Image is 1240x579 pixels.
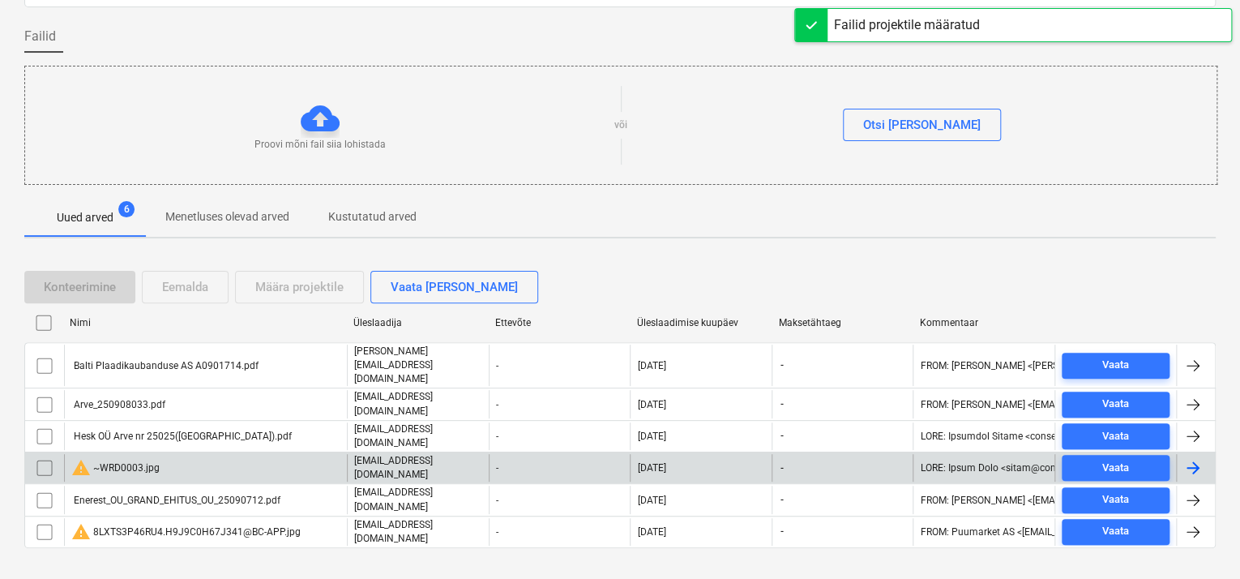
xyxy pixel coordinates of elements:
[834,15,980,35] div: Failid projektile määratud
[637,526,665,538] div: [DATE]
[489,486,631,513] div: -
[637,360,665,371] div: [DATE]
[637,431,665,442] div: [DATE]
[779,493,785,507] span: -
[779,525,785,538] span: -
[24,66,1217,185] div: Proovi mõni fail siia lohistadavõiOtsi [PERSON_NAME]
[354,454,482,482] p: [EMAIL_ADDRESS][DOMAIN_NAME]
[1102,491,1129,509] div: Vaata
[354,390,482,418] p: [EMAIL_ADDRESS][DOMAIN_NAME]
[779,358,785,372] span: -
[354,518,482,546] p: [EMAIL_ADDRESS][DOMAIN_NAME]
[495,317,624,328] div: Ettevõte
[1102,522,1129,541] div: Vaata
[1102,356,1129,375] div: Vaata
[1062,423,1169,449] button: Vaata
[254,138,386,152] p: Proovi mõni fail siia lohistada
[778,317,907,328] div: Maksetähtaeg
[843,109,1001,141] button: Otsi [PERSON_NAME]
[24,27,56,46] span: Failid
[863,114,981,135] div: Otsi [PERSON_NAME]
[637,495,665,506] div: [DATE]
[71,399,165,410] div: Arve_250908033.pdf
[489,454,631,482] div: -
[57,209,113,226] p: Uued arved
[779,461,785,475] span: -
[71,458,160,478] div: ~WRD0003.jpg
[920,317,1049,328] div: Kommentaar
[636,317,765,328] div: Üleslaadimise kuupäev
[328,208,417,225] p: Kustutatud arved
[1062,392,1169,418] button: Vaata
[489,518,631,546] div: -
[71,495,280,506] div: Enerest_OU_GRAND_EHITUS_OU_25090712.pdf
[1159,501,1240,579] iframe: Chat Widget
[353,317,482,328] div: Üleslaadija
[489,390,631,418] div: -
[70,317,340,328] div: Nimi
[1102,427,1129,446] div: Vaata
[779,397,785,411] span: -
[370,271,538,303] button: Vaata [PERSON_NAME]
[1062,455,1169,481] button: Vaata
[71,431,292,442] div: Hesk OÜ Arve nr 25025([GEOGRAPHIC_DATA]).pdf
[637,399,665,410] div: [DATE]
[71,360,259,371] div: Balti Plaadikaubanduse AS A0901714.pdf
[489,345,631,386] div: -
[354,422,482,450] p: [EMAIL_ADDRESS][DOMAIN_NAME]
[1102,459,1129,478] div: Vaata
[614,118,627,132] p: või
[71,522,301,542] div: 8LXTS3P46RU4.H9J9C0H67J341@BC-APP.jpg
[165,208,289,225] p: Menetluses olevad arved
[1102,395,1129,414] div: Vaata
[391,277,518,298] div: Vaata [PERSON_NAME]
[71,522,91,542] span: warning
[1062,519,1169,545] button: Vaata
[1062,487,1169,513] button: Vaata
[489,422,631,450] div: -
[118,201,135,217] span: 6
[779,429,785,443] span: -
[354,345,482,386] p: [PERSON_NAME][EMAIL_ADDRESS][DOMAIN_NAME]
[354,486,482,513] p: [EMAIL_ADDRESS][DOMAIN_NAME]
[1062,353,1169,379] button: Vaata
[637,462,665,474] div: [DATE]
[71,458,91,478] span: warning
